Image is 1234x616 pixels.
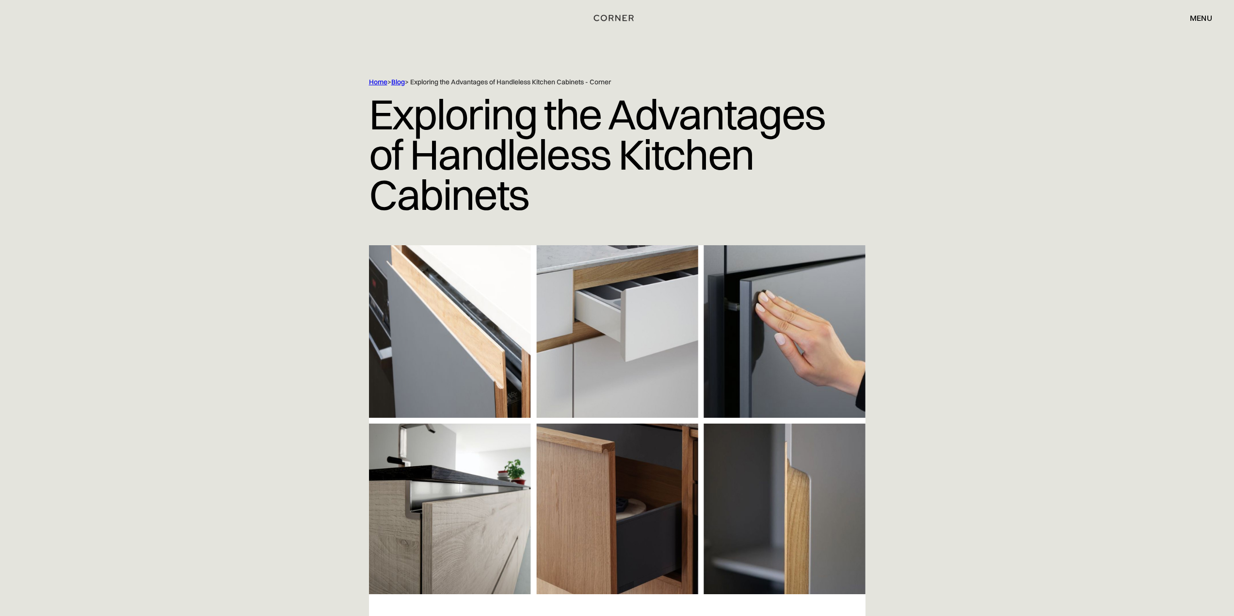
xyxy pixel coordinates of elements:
[391,78,405,86] a: Blog
[369,87,865,222] h1: Exploring the Advantages of Handleless Kitchen Cabinets
[369,78,825,87] div: > > Exploring the Advantages of Handleless Kitchen Cabinets - Corner
[1190,14,1212,22] div: menu
[571,12,663,24] a: home
[369,78,387,86] a: Home
[1180,10,1212,26] div: menu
